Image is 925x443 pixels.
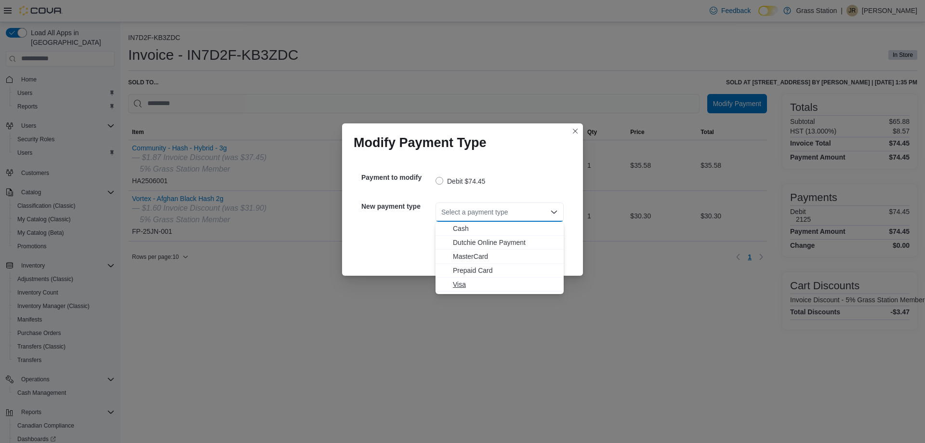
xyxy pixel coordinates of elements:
h1: Modify Payment Type [354,135,487,150]
h5: Payment to modify [361,168,434,187]
div: Choose from the following options [436,222,564,292]
button: Prepaid Card [436,264,564,278]
button: Dutchie Online Payment [436,236,564,250]
input: Accessible screen reader label [441,206,442,218]
span: Prepaid Card [453,266,558,275]
button: Closes this modal window [569,125,581,137]
button: MasterCard [436,250,564,264]
button: Close list of options [550,208,558,216]
span: Visa [453,280,558,289]
span: Dutchie Online Payment [453,238,558,247]
span: MasterCard [453,252,558,261]
label: Debit $74.45 [436,175,485,187]
span: Cash [453,224,558,233]
button: Cash [436,222,564,236]
button: Visa [436,278,564,292]
h5: New payment type [361,197,434,216]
